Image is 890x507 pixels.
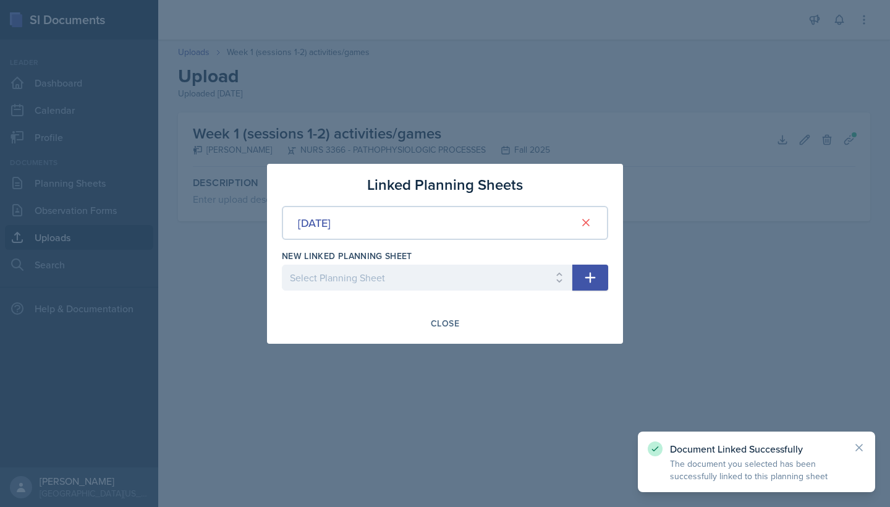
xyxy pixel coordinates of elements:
p: The document you selected has been successfully linked to this planning sheet [670,458,843,482]
h3: Linked Planning Sheets [367,174,523,196]
label: New Linked Planning Sheet [282,250,412,262]
button: Close [423,313,467,334]
div: Close [431,318,459,328]
div: [DATE] [298,215,331,231]
p: Document Linked Successfully [670,443,843,455]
